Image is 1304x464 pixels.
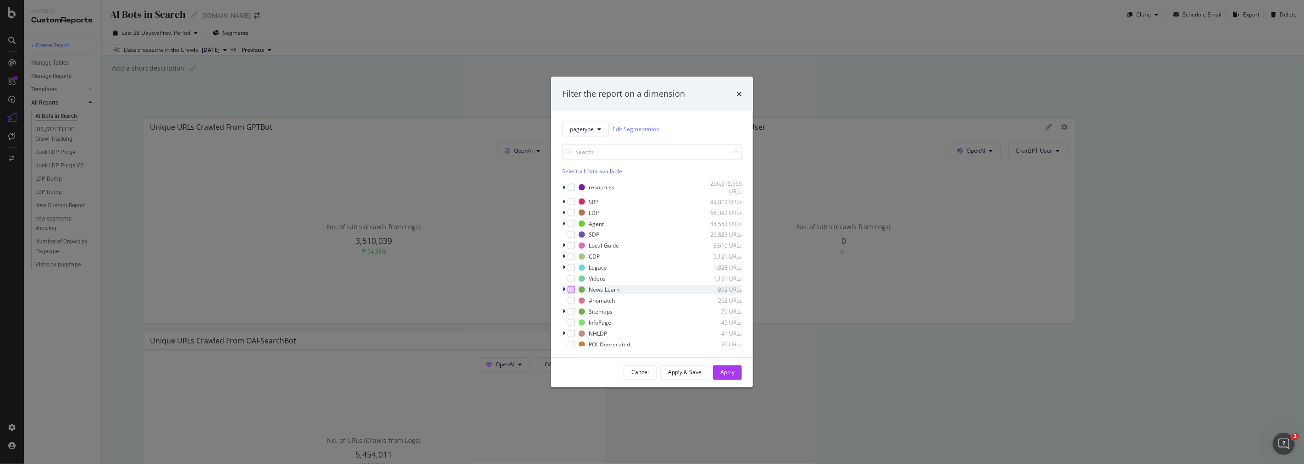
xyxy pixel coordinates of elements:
[589,275,606,282] div: Videos
[589,264,607,271] div: Legacy
[697,341,742,348] div: 36 URLs
[613,124,659,134] a: Edit Segmentation
[589,231,599,238] div: SDP
[589,297,615,304] div: #nomatch
[562,122,609,136] button: pagetype
[720,369,735,376] div: Apply
[589,286,619,293] div: News-Learn
[589,183,614,191] div: resources
[6,4,23,21] button: go back
[8,399,16,408] span: neutral face reaction
[736,88,742,100] div: times
[697,242,742,249] div: 8,610 URLs
[660,365,709,380] button: Apply & Save
[570,125,594,133] span: pagetype
[631,369,649,376] div: Cancel
[697,179,742,195] div: 266,015,569 URLs
[589,220,604,227] div: Agent
[697,319,742,326] div: 45 URLs
[293,4,309,20] div: Close
[8,399,16,408] span: 😐
[697,220,742,227] div: 44,552 URLs
[697,253,742,260] div: 5,121 URLs
[589,308,613,315] div: Sitemaps
[697,297,742,304] div: 262 URLs
[589,242,619,249] div: Local-Guide
[15,399,23,408] span: 😃
[697,198,742,205] div: 99,810 URLs
[1273,433,1295,455] iframe: Intercom live chat
[697,209,742,216] div: 66,392 URLs
[589,341,630,348] div: POI_Deprecated
[713,365,742,380] button: Apply
[562,167,742,175] div: Select all data available
[562,88,685,100] div: Filter the report on a dimension
[1292,433,1299,440] span: 2
[589,198,598,205] div: SRP
[668,369,702,376] div: Apply & Save
[697,330,742,337] div: 41 URLs
[697,308,742,315] div: 79 URLs
[589,330,607,337] div: NHLDP
[697,264,742,271] div: 1,828 URLs
[697,275,742,282] div: 1,101 URLs
[589,209,599,216] div: LDP
[551,77,753,387] div: modal
[15,399,23,408] span: smiley reaction
[697,231,742,238] div: 20,323 URLs
[624,365,657,380] button: Cancel
[276,4,293,21] button: Collapse window
[697,286,742,293] div: 802 URLs
[589,253,600,260] div: CDP
[562,144,742,160] input: Search
[589,319,611,326] div: InfoPage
